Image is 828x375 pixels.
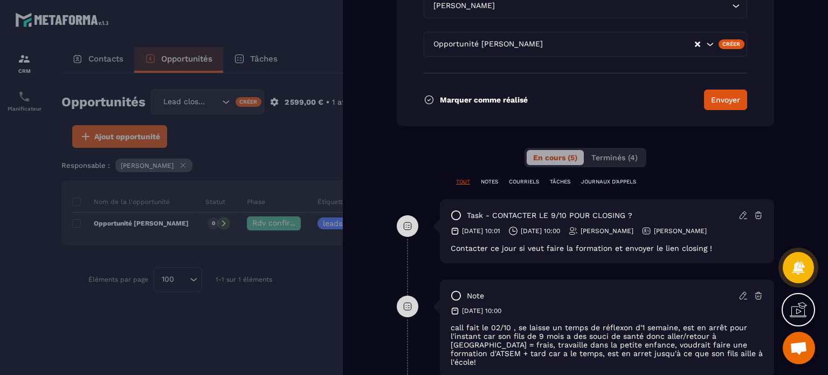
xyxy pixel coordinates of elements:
[481,178,498,186] p: NOTES
[431,38,545,50] span: Opportunité [PERSON_NAME]
[462,227,500,235] p: [DATE] 10:01
[545,38,694,50] input: Search for option
[527,150,584,165] button: En cours (5)
[533,153,577,162] span: En cours (5)
[719,39,745,49] div: Créer
[456,178,470,186] p: TOUT
[695,40,700,49] button: Clear Selected
[467,210,632,221] p: task - CONTACTER LE 9/10 POUR CLOSING ?
[451,323,763,366] p: call fait le 02/10 , se laisse un temps de réflexon d'1 semaine, est en arrêt pour l'instant car ...
[591,153,638,162] span: Terminés (4)
[467,291,484,301] p: note
[581,178,636,186] p: JOURNAUX D'APPELS
[783,332,815,364] div: Ouvrir le chat
[521,227,560,235] p: [DATE] 10:00
[585,150,644,165] button: Terminés (4)
[424,32,747,57] div: Search for option
[451,244,763,253] div: Contacter ce jour si veut faire la formation et envoyer le lien closing !
[440,96,528,104] p: Marquer comme réalisé
[704,90,747,110] button: Envoyer
[581,227,633,235] p: [PERSON_NAME]
[654,227,707,235] p: [PERSON_NAME]
[509,178,539,186] p: COURRIELS
[550,178,570,186] p: TÂCHES
[462,306,501,315] p: [DATE] 10:00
